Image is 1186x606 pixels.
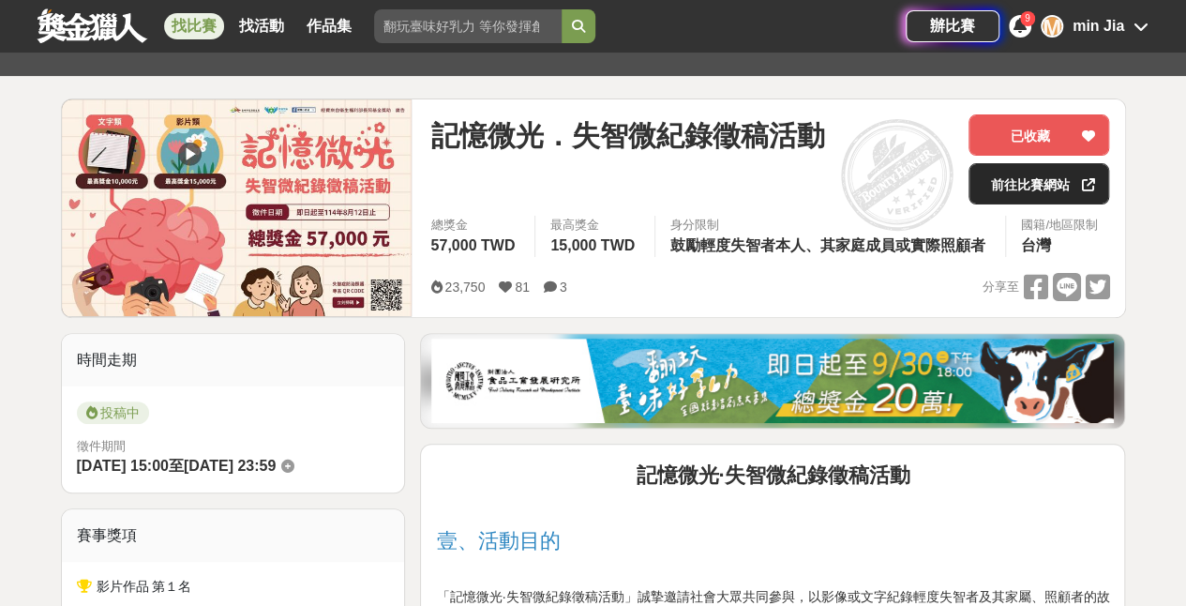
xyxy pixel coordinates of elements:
[1021,216,1098,235] div: 國籍/地區限制
[430,237,515,253] span: 57,000 TWD
[430,114,824,157] span: 記憶微光．失智微紀錄徵稿活動
[560,280,567,295] span: 3
[62,509,405,562] div: 賽事獎項
[906,10,999,42] a: 辦比賽
[1073,15,1124,38] div: min Jia
[184,458,276,474] span: [DATE] 23:59
[1021,237,1051,253] span: 台灣
[1041,15,1063,38] div: M
[374,9,562,43] input: 翻玩臺味好乳力 等你發揮創意！
[670,216,990,235] div: 身分限制
[431,339,1114,423] img: b0ef2173-5a9d-47ad-b0e3-de335e335c0a.jpg
[1025,13,1030,23] span: 9
[436,529,560,553] span: 壹、活動目的
[77,439,126,453] span: 徵件期間
[968,163,1109,205] a: 前往比賽網站
[670,237,985,253] span: 鼓勵輕度失智者本人、其家庭成員或實際照顧者
[444,280,485,295] span: 23,750
[164,13,224,39] a: 找比賽
[550,216,639,235] span: 最高獎金
[77,401,149,424] span: 投稿中
[515,280,530,295] span: 81
[169,458,184,474] span: 至
[550,237,635,253] span: 15,000 TWD
[77,458,169,474] span: [DATE] 15:00
[430,216,519,235] span: 總獎金
[62,334,405,386] div: 時間走期
[968,114,1109,156] button: 已收藏
[97,579,192,594] span: 影片作品 第１名
[636,463,909,487] strong: 記憶微光·失智微紀錄徵稿活動
[982,273,1018,301] span: 分享至
[62,99,413,316] img: Cover Image
[299,13,359,39] a: 作品集
[232,13,292,39] a: 找活動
